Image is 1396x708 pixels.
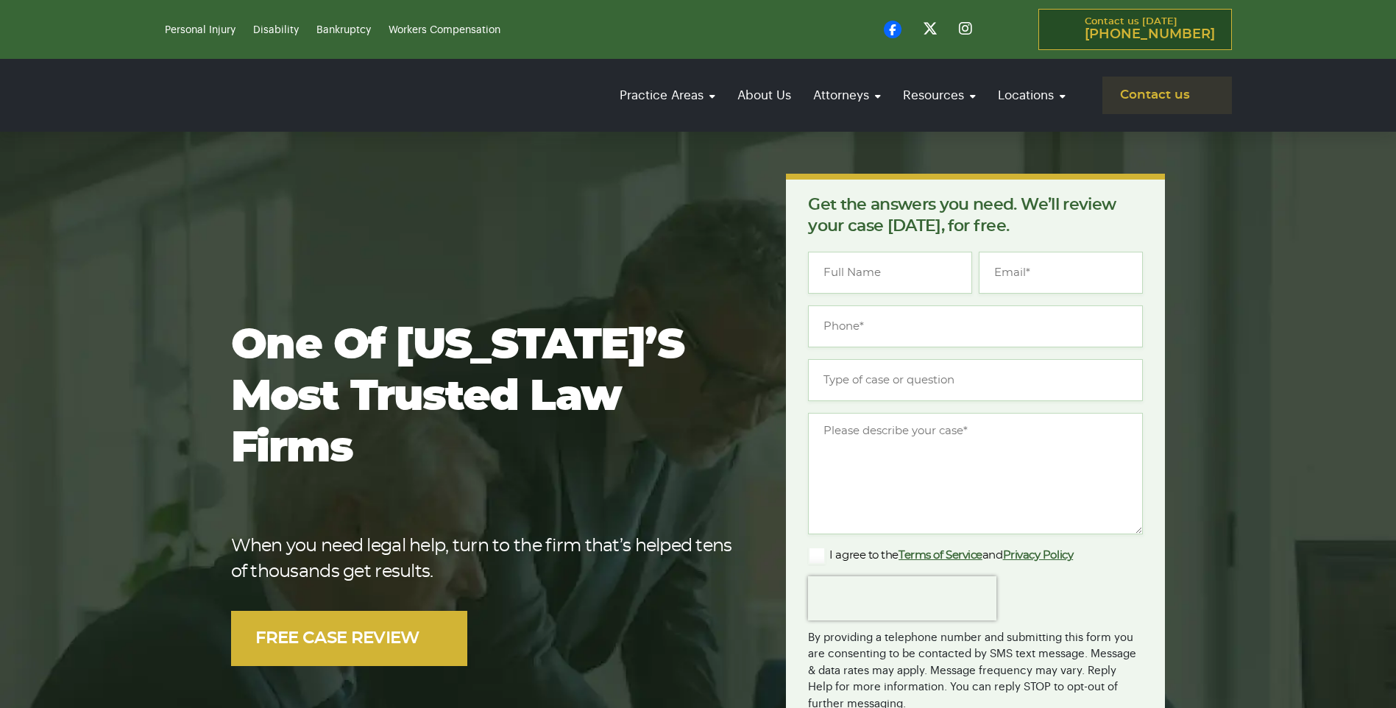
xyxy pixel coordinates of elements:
[231,611,468,666] a: FREE CASE REVIEW
[979,252,1143,294] input: Email*
[231,534,740,585] p: When you need legal help, turn to the firm that’s helped tens of thousands get results.
[808,305,1143,347] input: Phone*
[316,25,371,35] a: Bankruptcy
[253,25,299,35] a: Disability
[806,74,888,116] a: Attorneys
[730,74,798,116] a: About Us
[612,74,723,116] a: Practice Areas
[896,74,983,116] a: Resources
[899,550,982,561] a: Terms of Service
[808,359,1143,401] input: Type of case or question
[1085,27,1215,42] span: [PHONE_NUMBER]
[389,25,500,35] a: Workers Compensation
[808,576,996,620] iframe: reCAPTCHA
[165,68,356,123] img: logo
[808,194,1143,237] p: Get the answers you need. We’ll review your case [DATE], for free.
[1003,550,1074,561] a: Privacy Policy
[808,252,972,294] input: Full Name
[165,25,235,35] a: Personal Injury
[991,74,1073,116] a: Locations
[1085,17,1215,42] p: Contact us [DATE]
[1102,77,1232,114] a: Contact us
[808,547,1073,564] label: I agree to the and
[231,320,740,475] h1: One of [US_STATE]’s most trusted law firms
[425,629,443,648] img: svg%3E
[1038,9,1232,50] a: Contact us [DATE][PHONE_NUMBER]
